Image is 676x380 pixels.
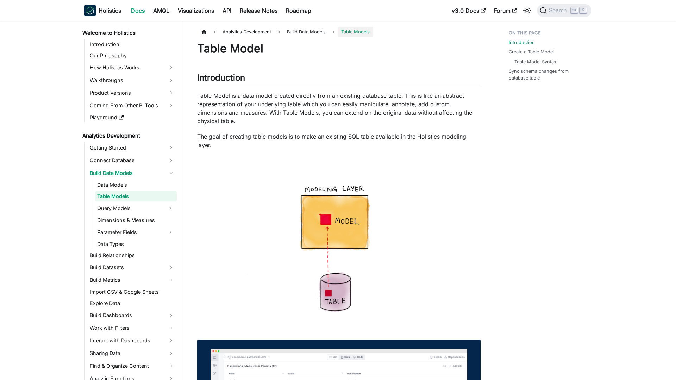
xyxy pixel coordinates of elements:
[514,58,556,65] a: Table Model Syntax
[197,42,481,56] h1: Table Model
[338,27,373,37] span: Table Models
[127,5,149,16] a: Docs
[218,5,236,16] a: API
[95,227,164,238] a: Parameter Fields
[88,298,177,308] a: Explore Data
[580,7,587,13] kbd: K
[219,27,275,37] span: Analytics Development
[88,251,177,260] a: Build Relationships
[197,91,481,125] p: Table Model is a data model created directly from an existing database table. This is like an abs...
[164,203,177,214] button: Expand sidebar category 'Query Models'
[88,75,177,86] a: Walkthroughs
[283,27,329,37] span: Build Data Models
[99,6,121,15] b: Holistics
[88,87,177,99] a: Product Versions
[88,155,177,166] a: Connect Database
[95,215,177,225] a: Dimensions & Measures
[88,310,177,321] a: Build Dashboards
[521,5,533,16] button: Switch between dark and light mode (currently light mode)
[84,5,121,16] a: HolisticsHolistics
[174,5,218,16] a: Visualizations
[84,5,96,16] img: Holistics
[95,180,177,190] a: Data Models
[547,7,571,14] span: Search
[447,5,490,16] a: v3.0 Docs
[95,191,177,201] a: Table Models
[88,262,177,273] a: Build Datasets
[88,167,177,179] a: Build Data Models
[509,49,554,55] a: Create a Table Model
[149,5,174,16] a: AMQL
[77,21,183,380] nav: Docs sidebar
[80,131,177,141] a: Analytics Development
[88,287,177,297] a: Import CSV & Google Sheets
[164,227,177,238] button: Expand sidebar category 'Parameter Fields'
[509,68,587,81] a: Sync schema changes from database table
[236,5,282,16] a: Release Notes
[197,27,481,37] nav: Breadcrumbs
[88,62,177,73] a: How Holistics Works
[88,51,177,61] a: Our Philosophy
[282,5,315,16] a: Roadmap
[88,142,177,153] a: Getting Started
[490,5,521,16] a: Forum
[197,27,211,37] a: Home page
[95,239,177,249] a: Data Types
[88,39,177,49] a: Introduction
[80,28,177,38] a: Welcome to Holistics
[88,274,177,286] a: Build Metrics
[197,72,481,86] h2: Introduction
[509,39,535,46] a: Introduction
[197,132,481,149] p: The goal of creating table models is to make an existing SQL table available in the Holistics mod...
[537,4,591,17] button: Search (Ctrl+K)
[95,203,164,214] a: Query Models
[88,335,177,346] a: Interact with Dashboards
[88,348,177,359] a: Sharing Data
[88,322,177,334] a: Work with Filters
[88,100,177,111] a: Coming From Other BI Tools
[88,360,177,372] a: Find & Organize Content
[88,113,177,122] a: Playground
